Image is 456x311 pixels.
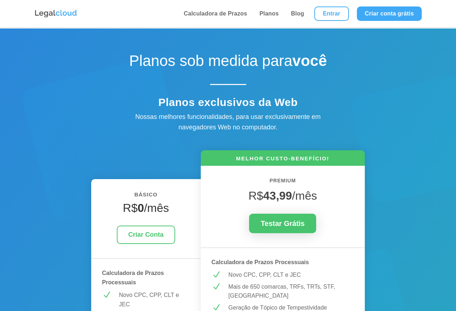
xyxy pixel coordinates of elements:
h1: Planos sob medida para [102,52,354,74]
span: N [212,282,221,291]
img: Logo da Legalcloud [34,9,78,18]
p: Novo CPC, CPP, CLT e JEC [229,270,354,280]
a: Testar Grátis [249,214,316,233]
strong: 43,99 [263,189,292,202]
strong: você [292,52,327,69]
span: N [102,290,111,299]
a: Entrar [314,6,349,21]
a: Criar conta grátis [357,6,422,21]
strong: 0 [138,201,144,214]
h6: MELHOR CUSTO-BENEFÍCIO! [201,155,365,166]
span: N [212,270,221,279]
strong: Calculadora de Prazos Processuais [102,270,164,285]
p: Mais de 650 comarcas, TRFs, TRTs, STF, [GEOGRAPHIC_DATA] [229,282,354,301]
h6: BÁSICO [102,190,190,203]
span: R$ /mês [248,189,317,202]
h4: R$ /mês [102,201,190,218]
p: Novo CPC, CPP, CLT e JEC [119,290,190,309]
a: Criar Conta [117,226,175,244]
h4: Planos exclusivos da Web [102,96,354,112]
div: Nossas melhores funcionalidades, para usar exclusivamente em navegadores Web no computador. [120,112,336,133]
strong: Calculadora de Prazos Processuais [212,259,309,265]
h6: PREMIUM [212,177,354,189]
